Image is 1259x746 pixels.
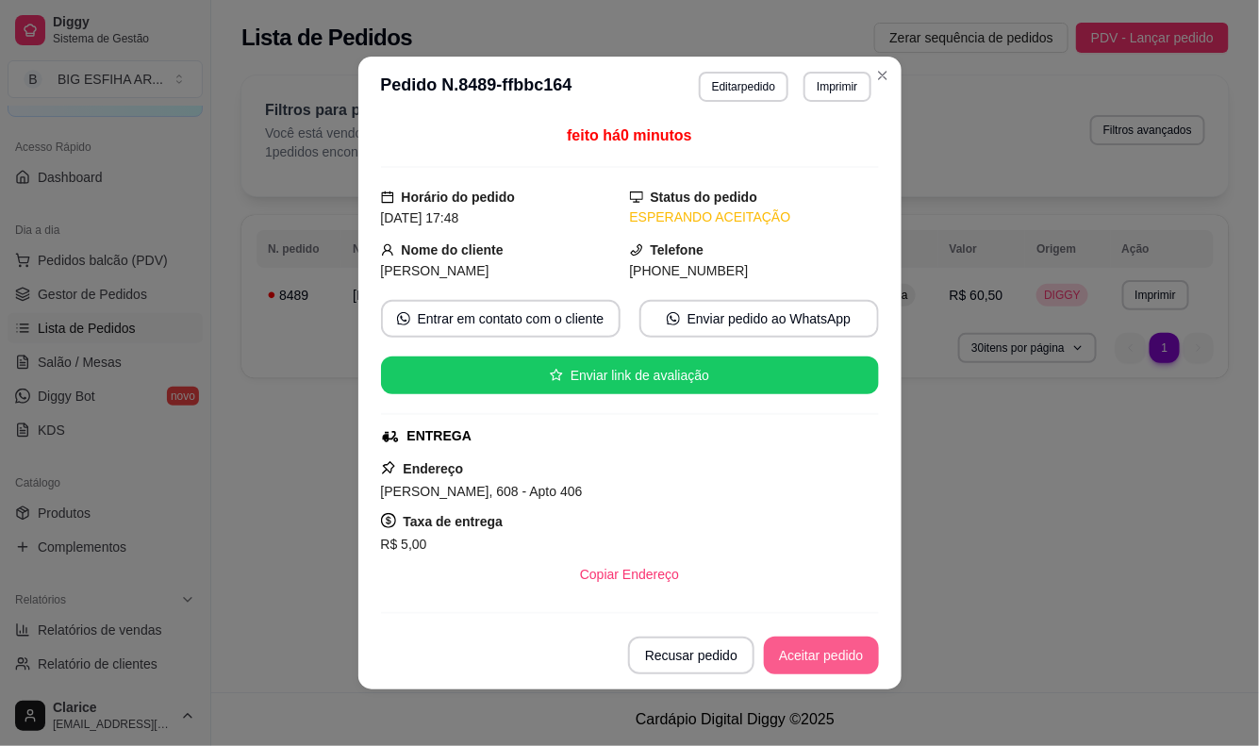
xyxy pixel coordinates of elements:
[630,263,749,278] span: [PHONE_NUMBER]
[628,637,754,674] button: Recusar pedido
[381,537,427,552] span: R$ 5,00
[630,243,643,257] span: phone
[565,555,694,593] button: Copiar Endereço
[651,190,758,205] strong: Status do pedido
[381,210,459,225] span: [DATE] 17:48
[550,369,563,382] span: star
[381,460,396,475] span: pushpin
[567,127,691,143] span: feito há 0 minutos
[381,513,396,528] span: dollar
[404,461,464,476] strong: Endereço
[639,300,879,338] button: whats-appEnviar pedido ao WhatsApp
[667,312,680,325] span: whats-app
[764,637,879,674] button: Aceitar pedido
[381,484,583,499] span: [PERSON_NAME], 608 - Apto 406
[407,426,472,446] div: ENTREGA
[630,191,643,204] span: desktop
[381,356,879,394] button: starEnviar link de avaliação
[397,312,410,325] span: whats-app
[381,300,621,338] button: whats-appEntrar em contato com o cliente
[699,72,788,102] button: Editarpedido
[404,514,504,529] strong: Taxa de entrega
[381,243,394,257] span: user
[381,72,572,102] h3: Pedido N. 8489-ffbbc164
[868,60,898,91] button: Close
[803,72,870,102] button: Imprimir
[381,263,489,278] span: [PERSON_NAME]
[630,207,879,227] div: ESPERANDO ACEITAÇÃO
[381,191,394,204] span: calendar
[651,242,704,257] strong: Telefone
[402,242,504,257] strong: Nome do cliente
[402,190,516,205] strong: Horário do pedido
